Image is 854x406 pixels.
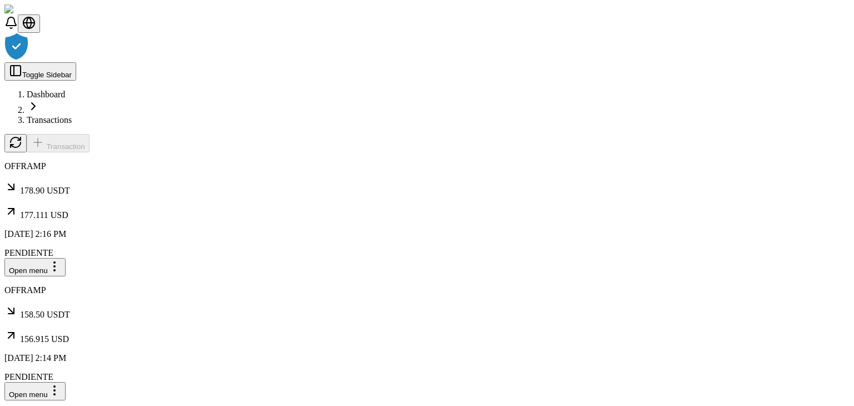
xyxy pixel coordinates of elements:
[4,90,850,125] nav: breadcrumb
[9,266,48,275] span: Open menu
[4,248,850,258] div: PENDIENTE
[4,285,850,295] p: OFFRAMP
[4,372,850,382] div: PENDIENTE
[4,229,850,239] p: [DATE] 2:16 PM
[4,180,850,196] p: 178.90 USDT
[4,382,66,400] button: Open menu
[46,142,85,151] span: Transaction
[4,62,76,81] button: Toggle Sidebar
[9,390,48,399] span: Open menu
[22,71,72,79] span: Toggle Sidebar
[4,4,71,14] img: ShieldPay Logo
[4,161,850,171] p: OFFRAMP
[4,329,850,344] p: 156.915 USD
[4,205,850,220] p: 177.111 USD
[27,134,90,152] button: Transaction
[4,258,66,276] button: Open menu
[27,90,65,99] a: Dashboard
[27,115,72,125] a: Transactions
[4,304,850,320] p: 158.50 USDT
[4,353,850,363] p: [DATE] 2:14 PM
